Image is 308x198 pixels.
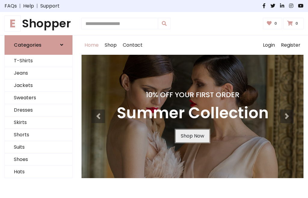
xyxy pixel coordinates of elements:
span: 0 [294,21,300,26]
span: E [5,15,21,32]
a: Home [82,36,102,55]
h1: Shopper [5,17,72,30]
h3: Summer Collection [117,104,269,122]
span: | [17,2,23,10]
a: Jackets [5,79,72,92]
a: 0 [283,18,303,29]
a: Sweaters [5,92,72,104]
a: Shoes [5,153,72,166]
h4: 10% Off Your First Order [117,91,269,99]
a: Dresses [5,104,72,116]
span: 0 [273,21,279,26]
h6: Categories [14,42,42,48]
span: | [34,2,40,10]
a: Support [40,2,60,10]
a: EShopper [5,17,72,30]
a: Shop [102,36,120,55]
a: 0 [263,18,282,29]
a: Shorts [5,129,72,141]
a: T-Shirts [5,55,72,67]
a: Skirts [5,116,72,129]
a: FAQs [5,2,17,10]
a: Help [23,2,34,10]
a: Shop Now [176,130,209,142]
a: Jeans [5,67,72,79]
a: Contact [120,36,146,55]
a: Categories [5,35,72,55]
a: Login [260,36,278,55]
a: Hats [5,166,72,178]
a: Register [278,36,303,55]
a: Suits [5,141,72,153]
